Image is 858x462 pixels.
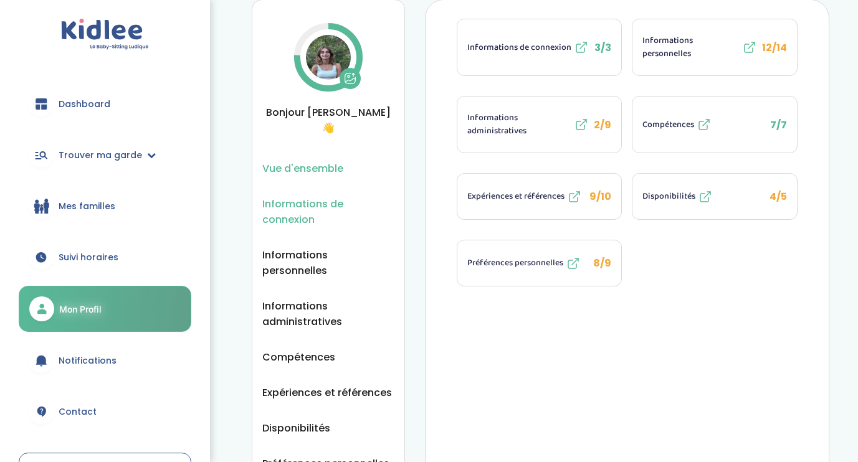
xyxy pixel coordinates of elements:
[19,338,191,383] a: Notifications
[457,240,622,286] li: 8/9
[770,118,787,132] span: 7/7
[262,298,394,329] button: Informations administratives
[632,97,797,153] button: Compétences 7/7
[594,40,611,55] span: 3/3
[262,247,394,278] button: Informations personnelles
[59,149,142,162] span: Trouver ma garde
[770,189,787,204] span: 4/5
[467,41,571,54] span: Informations de connexion
[457,173,622,220] li: 9/10
[262,196,394,227] button: Informations de connexion
[59,200,115,213] span: Mes familles
[262,349,335,365] button: Compétences
[262,105,394,136] span: Bonjour [PERSON_NAME] 👋
[632,96,798,153] li: 7/7
[59,354,117,367] span: Notifications
[642,34,740,60] span: Informations personnelles
[306,35,351,80] img: Avatar
[61,19,149,50] img: logo.svg
[19,82,191,126] a: Dashboard
[457,174,622,219] button: Expériences et références 9/10
[457,96,622,153] li: 2/9
[19,286,191,332] a: Mon Profil
[632,19,798,76] li: 12/14
[632,19,797,75] button: Informations personnelles 12/14
[59,303,102,316] span: Mon Profil
[59,251,118,264] span: Suivi horaires
[457,19,622,75] button: Informations de connexion 3/3
[467,257,563,270] span: Préférences personnelles
[19,184,191,229] a: Mes familles
[589,189,611,204] span: 9/10
[594,118,611,132] span: 2/9
[59,98,110,111] span: Dashboard
[467,190,565,203] span: Expériences et références
[262,161,343,176] button: Vue d'ensemble
[262,385,392,400] button: Expériences et références
[457,97,622,153] button: Informations administratives 2/9
[593,256,611,270] span: 8/9
[642,118,694,131] span: Compétences
[762,40,787,55] span: 12/14
[457,240,622,286] button: Préférences personnelles 8/9
[262,420,330,436] button: Disponibilités
[642,190,695,203] span: Disponibilités
[19,235,191,280] a: Suivi horaires
[19,133,191,177] a: Trouver ma garde
[632,173,798,220] li: 4/5
[467,111,572,138] span: Informations administratives
[59,405,97,418] span: Contact
[632,174,797,219] button: Disponibilités 4/5
[19,389,191,434] a: Contact
[457,19,622,76] li: 3/3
